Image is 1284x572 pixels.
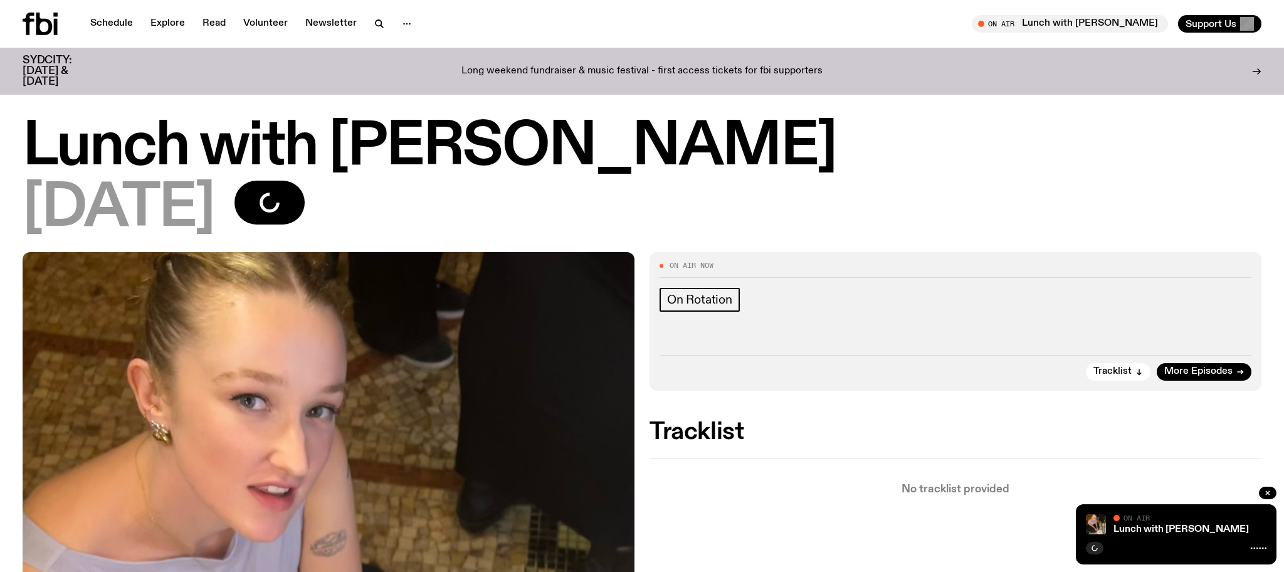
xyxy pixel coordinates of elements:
p: No tracklist provided [650,484,1261,495]
span: On Rotation [667,293,732,307]
span: On Air [1123,514,1150,522]
a: More Episodes [1157,363,1251,381]
span: More Episodes [1164,367,1233,376]
span: [DATE] [23,181,214,237]
h1: Lunch with [PERSON_NAME] [23,119,1261,176]
span: Tracklist [1093,367,1132,376]
p: Long weekend fundraiser & music festival - first access tickets for fbi supporters [461,66,823,77]
h3: SYDCITY: [DATE] & [DATE] [23,55,103,87]
a: Newsletter [298,15,364,33]
button: On AirLunch with [PERSON_NAME] [972,15,1168,33]
span: On Air Now [670,262,713,269]
a: Schedule [83,15,140,33]
span: Support Us [1186,18,1236,29]
a: On Rotation [660,288,740,312]
button: Tracklist [1086,363,1150,381]
img: SLC lunch cover [1086,514,1106,534]
button: Support Us [1178,15,1261,33]
a: Read [195,15,233,33]
a: Volunteer [236,15,295,33]
h2: Tracklist [650,421,1261,443]
a: Lunch with [PERSON_NAME] [1113,524,1249,534]
a: Explore [143,15,192,33]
